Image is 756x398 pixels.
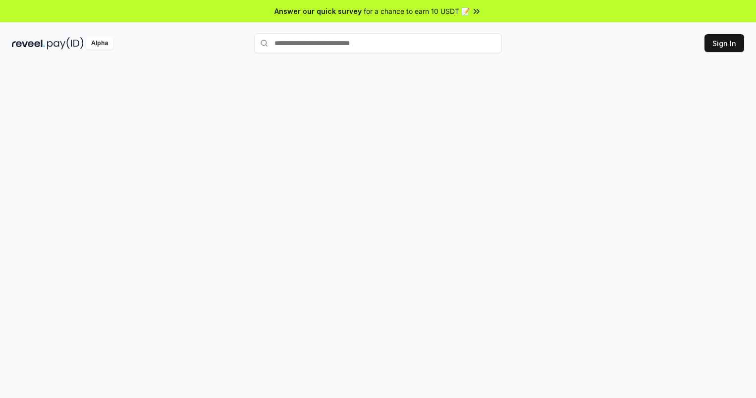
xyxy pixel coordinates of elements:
div: Alpha [86,37,113,50]
img: reveel_dark [12,37,45,50]
button: Sign In [704,34,744,52]
span: Answer our quick survey [274,6,362,16]
img: pay_id [47,37,84,50]
span: for a chance to earn 10 USDT 📝 [364,6,470,16]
